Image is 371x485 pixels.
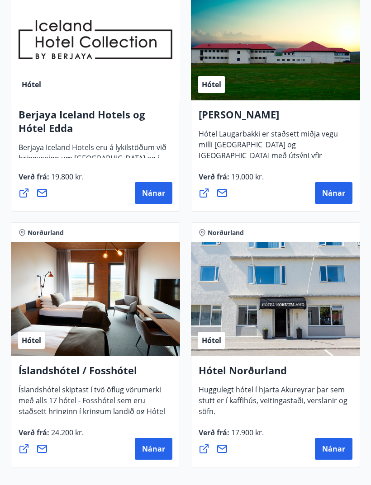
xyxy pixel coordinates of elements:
span: Norðurland [208,228,244,237]
span: Hótel [22,335,41,345]
span: Hótel [202,335,221,345]
span: Huggulegt hótel í hjarta Akureyrar þar sem stutt er í kaffihús, veitingastaði, verslanir og söfn. [199,385,347,424]
span: Berjaya Iceland Hotels eru á lykilstöðum við hringveginn um [GEOGRAPHIC_DATA] og í [GEOGRAPHIC_DA... [19,142,166,181]
span: 19.000 kr. [229,172,264,182]
button: Nánar [135,438,172,460]
span: Hótel [202,80,221,89]
span: Verð frá : [19,172,84,189]
button: Nánar [135,182,172,204]
span: 17.900 kr. [229,428,264,438]
span: Nánar [322,444,345,454]
span: 24.200 kr. [49,428,84,438]
span: Hótel Laugarbakki er staðsett miðja vegu milli [GEOGRAPHIC_DATA] og [GEOGRAPHIC_DATA] með útsýni ... [199,129,352,189]
span: 19.800 kr. [49,172,84,182]
h4: [PERSON_NAME] [199,108,352,128]
span: Nánar [322,188,345,198]
span: Verð frá : [199,172,264,189]
span: Íslandshótel skiptast í tvö öflug vörumerki með alls 17 hótel - Fosshótel sem eru staðsett hringi... [19,385,165,445]
span: Nánar [142,444,165,454]
span: Nánar [142,188,165,198]
h4: Berjaya Iceland Hotels og Hótel Edda [19,108,172,142]
span: Hótel [22,80,41,89]
h4: Hótel Norðurland [199,363,352,384]
button: Nánar [315,438,352,460]
span: Verð frá : [19,428,84,445]
button: Nánar [315,182,352,204]
span: Norðurland [28,228,64,237]
span: Verð frá : [199,428,264,445]
h4: Íslandshótel / Fosshótel [19,363,172,384]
